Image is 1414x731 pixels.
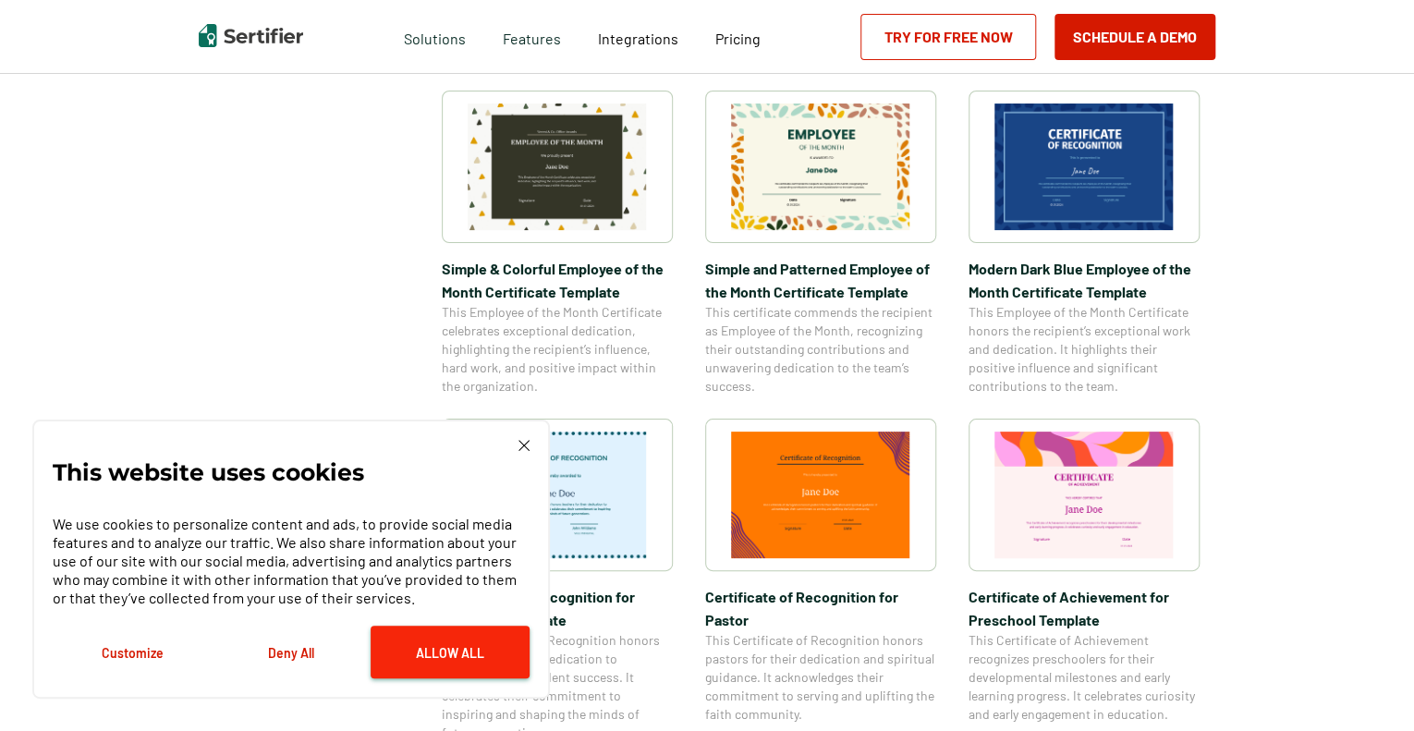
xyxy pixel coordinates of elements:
span: Simple and Patterned Employee of the Month Certificate Template [705,257,936,303]
img: Certificate of Recognition for Teachers Template [468,432,647,558]
a: Try for Free Now [860,14,1036,60]
span: This Employee of the Month Certificate honors the recipient’s exceptional work and dedication. It... [969,303,1200,396]
a: Modern Dark Blue Employee of the Month Certificate TemplateModern Dark Blue Employee of the Month... [969,91,1200,396]
span: Solutions [404,25,466,48]
button: Deny All [212,626,371,678]
a: Pricing [715,25,761,48]
img: Sertifier | Digital Credentialing Platform [199,24,303,47]
span: Certificate of Recognition for Teachers Template [442,585,673,631]
a: Simple & Colorful Employee of the Month Certificate TemplateSimple & Colorful Employee of the Mon... [442,91,673,396]
span: Certificate of Recognition for Pastor [705,585,936,631]
span: This Employee of the Month Certificate celebrates exceptional dedication, highlighting the recipi... [442,303,673,396]
span: This Certificate of Achievement recognizes preschoolers for their developmental milestones and ea... [969,631,1200,724]
p: This website uses cookies [53,463,364,481]
span: Integrations [598,30,678,47]
button: Schedule a Demo [1054,14,1215,60]
img: Simple & Colorful Employee of the Month Certificate Template [468,104,647,230]
span: Pricing [715,30,761,47]
button: Customize [53,626,212,678]
button: Allow All [371,626,530,678]
img: Cookie Popup Close [518,440,530,451]
img: Simple and Patterned Employee of the Month Certificate Template [731,104,910,230]
img: Certificate of Achievement for Preschool Template [994,432,1174,558]
img: Modern Dark Blue Employee of the Month Certificate Template [994,104,1174,230]
span: Modern Dark Blue Employee of the Month Certificate Template [969,257,1200,303]
a: Integrations [598,25,678,48]
a: Simple and Patterned Employee of the Month Certificate TemplateSimple and Patterned Employee of t... [705,91,936,396]
span: Features [503,25,561,48]
span: This Certificate of Recognition honors pastors for their dedication and spiritual guidance. It ac... [705,631,936,724]
span: Certificate of Achievement for Preschool Template [969,585,1200,631]
p: We use cookies to personalize content and ads, to provide social media features and to analyze ou... [53,515,530,607]
span: This certificate commends the recipient as Employee of the Month, recognizing their outstanding c... [705,303,936,396]
span: Simple & Colorful Employee of the Month Certificate Template [442,257,673,303]
img: Certificate of Recognition for Pastor [731,432,910,558]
